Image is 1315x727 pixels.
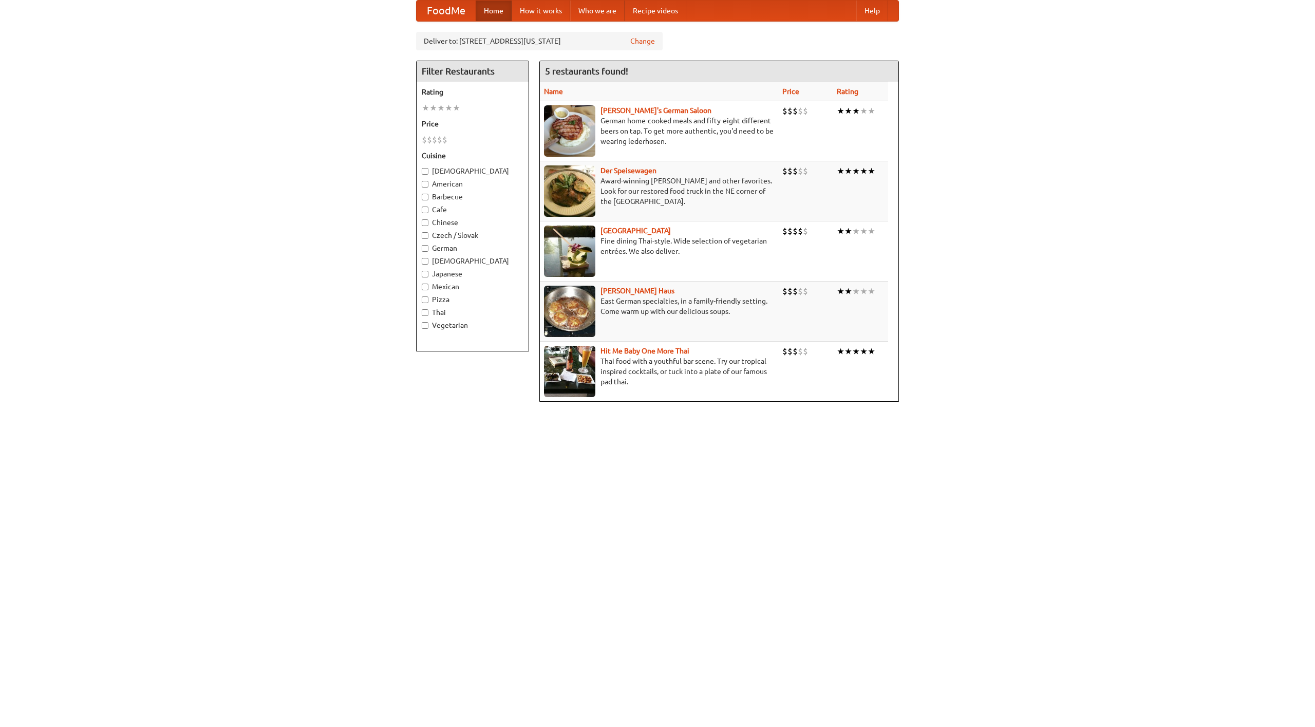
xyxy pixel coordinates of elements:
input: [DEMOGRAPHIC_DATA] [422,168,428,175]
li: ★ [844,346,852,357]
li: $ [782,226,787,237]
li: ★ [453,102,460,114]
li: ★ [844,105,852,117]
div: Deliver to: [STREET_ADDRESS][US_STATE] [416,32,663,50]
li: ★ [852,286,860,297]
label: Chinese [422,217,523,228]
li: ★ [445,102,453,114]
li: ★ [868,105,875,117]
p: German home-cooked meals and fifty-eight different beers on tap. To get more authentic, you'd nee... [544,116,774,146]
a: Help [856,1,888,21]
li: $ [782,105,787,117]
a: Change [630,36,655,46]
a: [PERSON_NAME]'s German Saloon [600,106,711,115]
h5: Cuisine [422,151,523,161]
img: satay.jpg [544,226,595,277]
label: Cafe [422,204,523,215]
input: Vegetarian [422,322,428,329]
li: $ [787,226,793,237]
li: ★ [852,165,860,177]
li: ★ [852,346,860,357]
li: ★ [860,286,868,297]
input: Pizza [422,296,428,303]
label: Barbecue [422,192,523,202]
li: $ [427,134,432,145]
p: Thai food with a youthful bar scene. Try our tropical inspired cocktails, or tuck into a plate of... [544,356,774,387]
p: Award-winning [PERSON_NAME] and other favorites. Look for our restored food truck in the NE corne... [544,176,774,207]
li: $ [787,165,793,177]
li: $ [803,165,808,177]
li: ★ [860,226,868,237]
p: East German specialties, in a family-friendly setting. Come warm up with our delicious soups. [544,296,774,316]
a: Hit Me Baby One More Thai [600,347,689,355]
li: $ [798,105,803,117]
ng-pluralize: 5 restaurants found! [545,66,628,76]
a: Who we are [570,1,625,21]
li: ★ [860,165,868,177]
a: [GEOGRAPHIC_DATA] [600,227,671,235]
li: ★ [437,102,445,114]
a: How it works [512,1,570,21]
input: Thai [422,309,428,316]
input: Cafe [422,207,428,213]
li: $ [782,346,787,357]
label: American [422,179,523,189]
li: $ [787,105,793,117]
img: kohlhaus.jpg [544,286,595,337]
input: Mexican [422,284,428,290]
li: $ [787,346,793,357]
label: Mexican [422,282,523,292]
li: $ [793,165,798,177]
li: ★ [868,226,875,237]
li: $ [442,134,447,145]
a: Der Speisewagen [600,166,656,175]
input: Chinese [422,219,428,226]
li: $ [787,286,793,297]
li: $ [803,286,808,297]
li: ★ [852,226,860,237]
li: $ [793,226,798,237]
li: $ [798,226,803,237]
li: $ [803,105,808,117]
li: ★ [860,105,868,117]
label: German [422,243,523,253]
input: [DEMOGRAPHIC_DATA] [422,258,428,265]
h5: Rating [422,87,523,97]
li: $ [782,286,787,297]
a: Price [782,87,799,96]
a: Recipe videos [625,1,686,21]
label: Vegetarian [422,320,523,330]
li: ★ [860,346,868,357]
li: ★ [837,286,844,297]
li: $ [798,346,803,357]
h4: Filter Restaurants [417,61,529,82]
p: Fine dining Thai-style. Wide selection of vegetarian entrées. We also deliver. [544,236,774,256]
li: ★ [868,346,875,357]
label: Pizza [422,294,523,305]
li: $ [793,346,798,357]
label: [DEMOGRAPHIC_DATA] [422,256,523,266]
li: $ [793,105,798,117]
a: [PERSON_NAME] Haus [600,287,674,295]
img: speisewagen.jpg [544,165,595,217]
label: [DEMOGRAPHIC_DATA] [422,166,523,176]
li: ★ [422,102,429,114]
a: FoodMe [417,1,476,21]
li: ★ [837,105,844,117]
input: German [422,245,428,252]
label: Thai [422,307,523,318]
li: $ [798,165,803,177]
li: $ [432,134,437,145]
input: Czech / Slovak [422,232,428,239]
img: esthers.jpg [544,105,595,157]
img: babythai.jpg [544,346,595,397]
input: American [422,181,428,188]
input: Barbecue [422,194,428,200]
li: ★ [844,165,852,177]
li: $ [798,286,803,297]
